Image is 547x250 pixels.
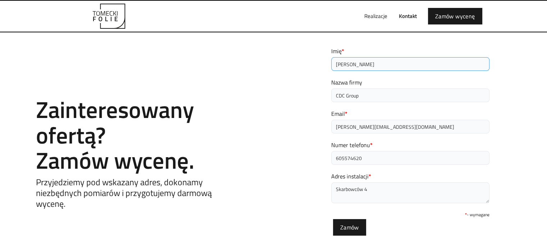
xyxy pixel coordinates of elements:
div: - wymagane [331,210,489,219]
a: Kontakt [393,5,423,28]
h1: Contact [36,82,237,90]
a: Realizacje [359,5,393,28]
input: Podaj swój numer telefonu [331,151,489,165]
h5: Przyjedziemy pod wskazany adres, dokonamy niezbędnych pomiarów i przygotujemy darmową wycenę. [36,177,237,209]
label: Nazwa firmy [331,78,489,87]
label: Imię [331,47,489,55]
input: Podaj nazwę firmy (opcjonalnie) [331,88,489,102]
form: Email Form [331,47,489,236]
label: Numer telefonu [331,141,489,149]
label: Adres instalacji [331,172,489,181]
input: Podaj swój adres email [331,120,489,133]
input: Podaj swoje imię [331,57,489,71]
a: Zamów wycenę [428,8,482,24]
h2: Zainteresowany ofertą? Zamów wycenę. [36,97,237,173]
input: Zamów [333,219,366,236]
label: Email [331,109,489,118]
